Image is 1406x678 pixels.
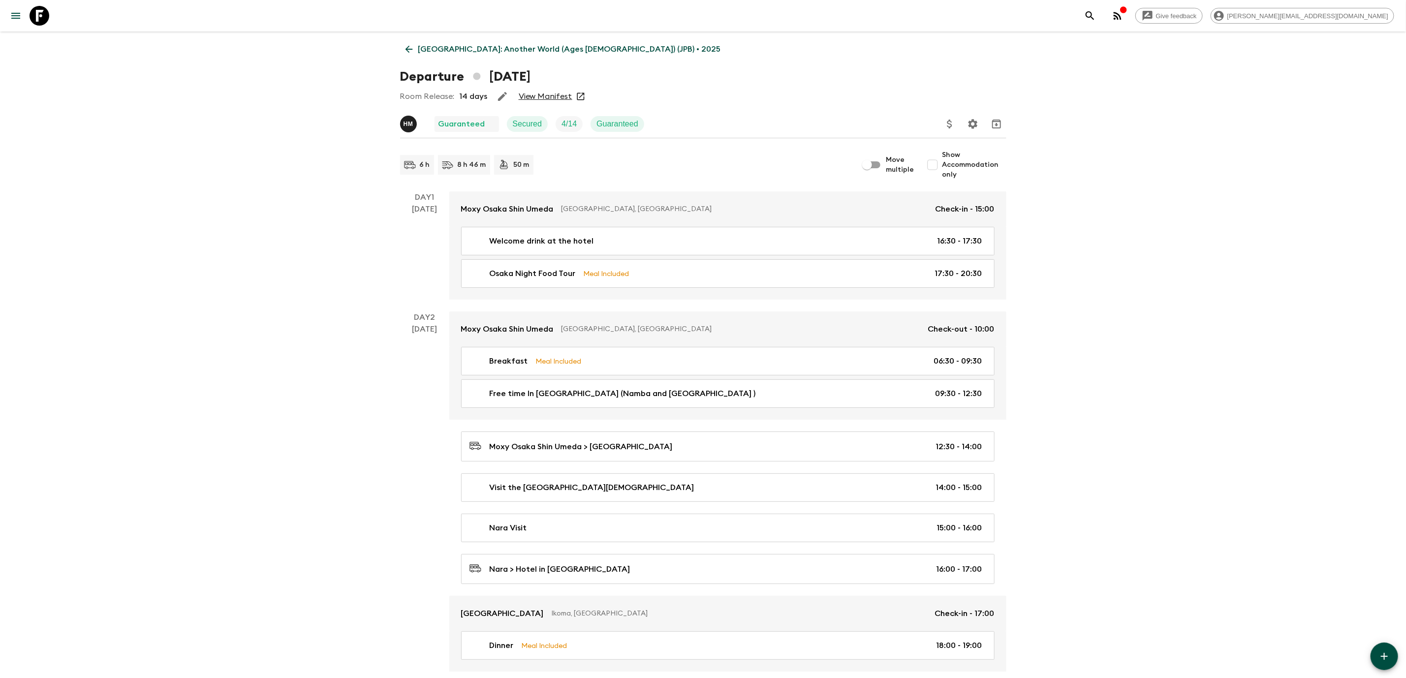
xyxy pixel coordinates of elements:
span: Give feedback [1151,12,1202,20]
div: Trip Fill [556,116,583,132]
p: 14:00 - 15:00 [936,482,982,493]
p: Ikoma, [GEOGRAPHIC_DATA] [552,609,927,618]
a: [GEOGRAPHIC_DATA]Ikoma, [GEOGRAPHIC_DATA]Check-in - 17:00 [449,596,1006,631]
p: Guaranteed [438,118,485,130]
p: H M [404,120,413,128]
p: [GEOGRAPHIC_DATA], [GEOGRAPHIC_DATA] [562,204,928,214]
span: [PERSON_NAME][EMAIL_ADDRESS][DOMAIN_NAME] [1222,12,1394,20]
p: Osaka Night Food Tour [490,268,576,279]
div: [DATE] [412,323,437,672]
p: Breakfast [490,355,528,367]
button: Update Price, Early Bird Discount and Costs [940,114,960,134]
div: [DATE] [412,203,437,300]
a: View Manifest [519,92,572,101]
p: 18:00 - 19:00 [937,640,982,651]
a: [GEOGRAPHIC_DATA]: Another World (Ages [DEMOGRAPHIC_DATA]) (JPB) • 2025 [400,39,726,59]
p: Welcome drink at the hotel [490,235,594,247]
a: BreakfastMeal Included06:30 - 09:30 [461,347,995,375]
p: 14 days [460,91,488,102]
h1: Departure [DATE] [400,67,531,87]
button: Settings [963,114,983,134]
p: 4 / 14 [562,118,577,130]
a: Osaka Night Food TourMeal Included17:30 - 20:30 [461,259,995,288]
p: Moxy Osaka Shin Umeda > [GEOGRAPHIC_DATA] [490,441,673,453]
a: Moxy Osaka Shin Umeda[GEOGRAPHIC_DATA], [GEOGRAPHIC_DATA]Check-in - 15:00 [449,191,1006,227]
a: Nara > Hotel in [GEOGRAPHIC_DATA]16:00 - 17:00 [461,554,995,584]
a: Visit the [GEOGRAPHIC_DATA][DEMOGRAPHIC_DATA]14:00 - 15:00 [461,473,995,502]
p: Dinner [490,640,514,651]
p: Meal Included [522,640,567,651]
p: Check-in - 15:00 [936,203,995,215]
a: Moxy Osaka Shin Umeda > [GEOGRAPHIC_DATA]12:30 - 14:00 [461,431,995,462]
button: HM [400,116,419,132]
p: 16:30 - 17:30 [937,235,982,247]
a: Moxy Osaka Shin Umeda[GEOGRAPHIC_DATA], [GEOGRAPHIC_DATA]Check-out - 10:00 [449,311,1006,347]
span: Haruhi Makino [400,119,419,126]
p: [GEOGRAPHIC_DATA]: Another World (Ages [DEMOGRAPHIC_DATA]) (JPB) • 2025 [418,43,721,55]
p: 12:30 - 14:00 [936,441,982,453]
span: Move multiple [886,155,915,175]
span: Show Accommodation only [942,150,1006,180]
p: 17:30 - 20:30 [935,268,982,279]
p: Check-out - 10:00 [928,323,995,335]
p: Meal Included [536,356,582,367]
button: menu [6,6,26,26]
p: Meal Included [584,268,629,279]
p: Nara > Hotel in [GEOGRAPHIC_DATA] [490,563,630,575]
p: [GEOGRAPHIC_DATA], [GEOGRAPHIC_DATA] [562,324,920,334]
p: Moxy Osaka Shin Umeda [461,323,554,335]
a: DinnerMeal Included18:00 - 19:00 [461,631,995,660]
p: Visit the [GEOGRAPHIC_DATA][DEMOGRAPHIC_DATA] [490,482,694,493]
p: 6 h [420,160,430,170]
p: 09:30 - 12:30 [936,388,982,400]
button: search adventures [1080,6,1100,26]
p: Moxy Osaka Shin Umeda [461,203,554,215]
p: 06:30 - 09:30 [934,355,982,367]
p: Day 2 [400,311,449,323]
a: Give feedback [1135,8,1203,24]
p: Secured [513,118,542,130]
p: Nara Visit [490,522,527,534]
p: 16:00 - 17:00 [937,563,982,575]
p: Day 1 [400,191,449,203]
p: Guaranteed [596,118,638,130]
p: Check-in - 17:00 [935,608,995,619]
button: Archive (Completed, Cancelled or Unsynced Departures only) [987,114,1006,134]
div: Secured [507,116,548,132]
p: Room Release: [400,91,455,102]
p: [GEOGRAPHIC_DATA] [461,608,544,619]
a: Nara Visit15:00 - 16:00 [461,514,995,542]
a: Welcome drink at the hotel16:30 - 17:30 [461,227,995,255]
p: 50 m [514,160,530,170]
a: Free time In [GEOGRAPHIC_DATA] (Namba and [GEOGRAPHIC_DATA] )09:30 - 12:30 [461,379,995,408]
p: 8 h 46 m [458,160,486,170]
p: Free time In [GEOGRAPHIC_DATA] (Namba and [GEOGRAPHIC_DATA] ) [490,388,756,400]
div: [PERSON_NAME][EMAIL_ADDRESS][DOMAIN_NAME] [1211,8,1394,24]
p: 15:00 - 16:00 [937,522,982,534]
